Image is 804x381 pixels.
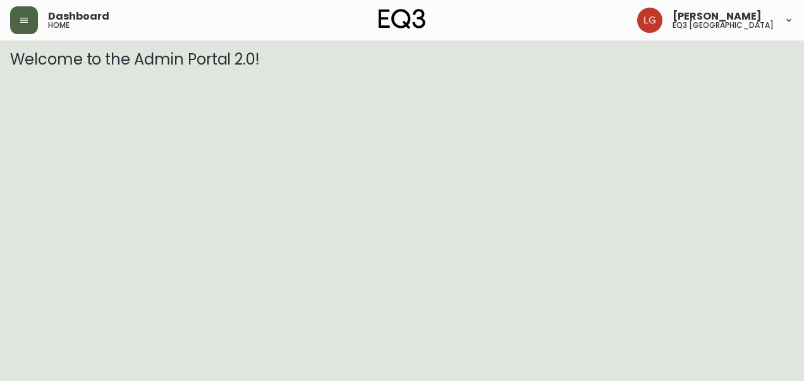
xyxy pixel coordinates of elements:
[379,9,425,29] img: logo
[10,51,794,68] h3: Welcome to the Admin Portal 2.0!
[673,22,774,29] h5: eq3 [GEOGRAPHIC_DATA]
[673,11,762,22] span: [PERSON_NAME]
[48,22,70,29] h5: home
[637,8,662,33] img: da6fc1c196b8cb7038979a7df6c040e1
[48,11,109,22] span: Dashboard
